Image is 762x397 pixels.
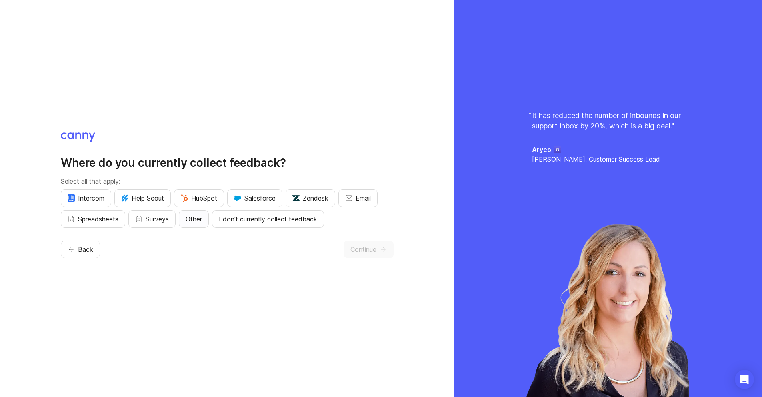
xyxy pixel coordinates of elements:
[532,110,684,131] p: It has reduced the number of inbounds in our support inbox by 20%, which is a big deal. "
[186,214,202,224] span: Other
[146,214,169,224] span: Surveys
[61,176,394,186] p: Select all that apply:
[350,245,376,254] span: Continue
[735,370,754,389] div: Open Intercom Messenger
[68,193,104,203] span: Intercom
[292,193,328,203] span: Zendesk
[61,132,96,142] img: Canny logo
[114,189,171,207] button: Help Scout
[61,241,100,258] button: Back
[234,194,241,202] img: GKxMRLiRsgdWqxrdBeWfGK5kaZ2alx1WifDSa2kSTsK6wyJURKhUuPoQRYzjholVGzT2A2owx2gHwZoyZHHCYJ8YNOAZj3DSg...
[219,214,317,224] span: I don't currently collect feedback
[121,194,128,202] img: kV1LT1TqjqNHPtRK7+FoaplE1qRq1yqhg056Z8K5Oc6xxgIuf0oNQ9LelJqbcyPisAf0C9LDpX5UIuAAAAAElFTkSuQmCC
[181,193,217,203] span: HubSpot
[227,189,282,207] button: Salesforce
[212,210,324,228] button: I don't currently collect feedback
[68,194,75,202] img: eRR1duPH6fQxdnSV9IruPjCimau6md0HxlPR81SIPROHX1VjYjAN9a41AAAAAElFTkSuQmCC
[174,189,224,207] button: HubSpot
[128,210,176,228] button: Surveys
[292,194,300,202] img: UniZRqrCPz6BHUWevMzgDJ1FW4xaGg2egd7Chm8uY0Al1hkDyjqDa8Lkk0kDEdqKkBok+T4wfoD0P0o6UMciQ8AAAAASUVORK...
[179,210,209,228] button: Other
[78,245,93,254] span: Back
[61,156,394,170] h2: Where do you currently collect feedback?
[338,189,378,207] button: Email
[234,193,276,203] span: Salesforce
[532,145,551,154] h5: Aryeo
[525,221,690,397] img: chelsea-96a536e71b9ea441f0eb6422f2eb9514.webp
[554,146,561,153] img: Aryeo logo
[344,241,394,258] button: Continue
[61,189,111,207] button: Intercom
[61,210,125,228] button: Spreadsheets
[121,193,164,203] span: Help Scout
[286,189,335,207] button: Zendesk
[356,193,371,203] span: Email
[78,214,118,224] span: Spreadsheets
[181,194,188,202] img: G+3M5qq2es1si5SaumCnMN47tP1CvAZneIVX5dcx+oz+ZLhv4kfP9DwAAAABJRU5ErkJggg==
[532,154,684,164] p: [PERSON_NAME], Customer Success Lead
